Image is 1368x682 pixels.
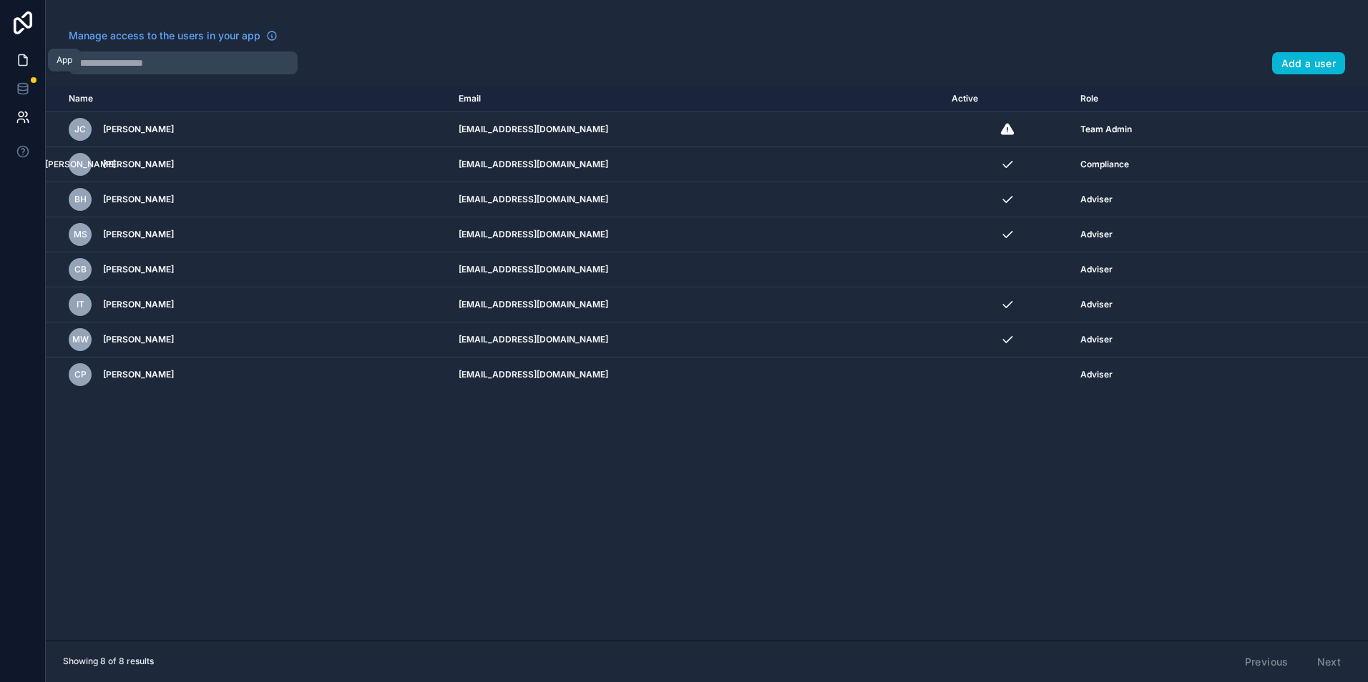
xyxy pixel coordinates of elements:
[1272,52,1346,75] button: Add a user
[1072,86,1275,112] th: Role
[450,252,943,287] td: [EMAIL_ADDRESS][DOMAIN_NAME]
[1080,229,1113,240] span: Adviser
[450,357,943,392] td: [EMAIL_ADDRESS][DOMAIN_NAME]
[69,29,278,43] a: Manage access to the users in your app
[1080,299,1113,310] span: Adviser
[450,287,943,322] td: [EMAIL_ADDRESS][DOMAIN_NAME]
[74,229,87,240] span: MS
[103,159,174,170] span: [PERSON_NAME]
[74,124,86,135] span: JC
[450,217,943,252] td: [EMAIL_ADDRESS][DOMAIN_NAME]
[74,264,87,275] span: CB
[450,86,943,112] th: Email
[1080,334,1113,345] span: Adviser
[943,86,1072,112] th: Active
[1080,124,1132,135] span: Team Admin
[103,229,174,240] span: [PERSON_NAME]
[77,299,84,310] span: IT
[46,86,450,112] th: Name
[72,334,89,345] span: MW
[103,124,174,135] span: [PERSON_NAME]
[1080,369,1113,380] span: Adviser
[103,264,174,275] span: [PERSON_NAME]
[1080,194,1113,205] span: Adviser
[57,54,72,66] div: App
[74,369,87,380] span: CP
[450,182,943,217] td: [EMAIL_ADDRESS][DOMAIN_NAME]
[63,656,154,667] span: Showing 8 of 8 results
[450,147,943,182] td: [EMAIL_ADDRESS][DOMAIN_NAME]
[46,86,1368,641] div: scrollable content
[103,334,174,345] span: [PERSON_NAME]
[74,194,87,205] span: BH
[103,369,174,380] span: [PERSON_NAME]
[103,299,174,310] span: [PERSON_NAME]
[45,159,116,170] span: [PERSON_NAME]
[69,29,260,43] span: Manage access to the users in your app
[1080,264,1113,275] span: Adviser
[450,112,943,147] td: [EMAIL_ADDRESS][DOMAIN_NAME]
[450,322,943,357] td: [EMAIL_ADDRESS][DOMAIN_NAME]
[1080,159,1129,170] span: Compliance
[103,194,174,205] span: [PERSON_NAME]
